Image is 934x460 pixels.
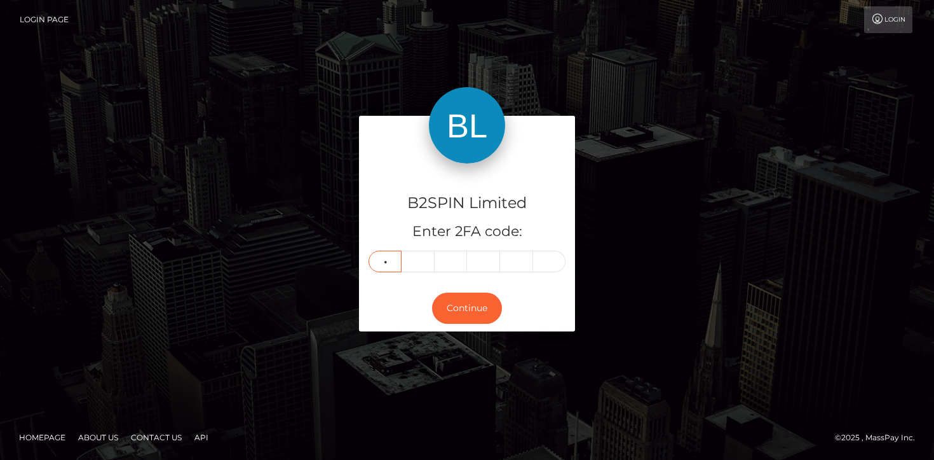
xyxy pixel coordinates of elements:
[369,222,565,242] h5: Enter 2FA code:
[864,6,912,33] a: Login
[73,428,123,447] a: About Us
[189,428,213,447] a: API
[429,87,505,164] img: B2SPIN Limited
[126,428,187,447] a: Contact Us
[14,428,71,447] a: Homepage
[369,192,565,214] h4: B2SPIN Limited
[432,293,502,324] button: Continue
[835,431,924,445] div: © 2025 , MassPay Inc.
[20,6,69,33] a: Login Page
